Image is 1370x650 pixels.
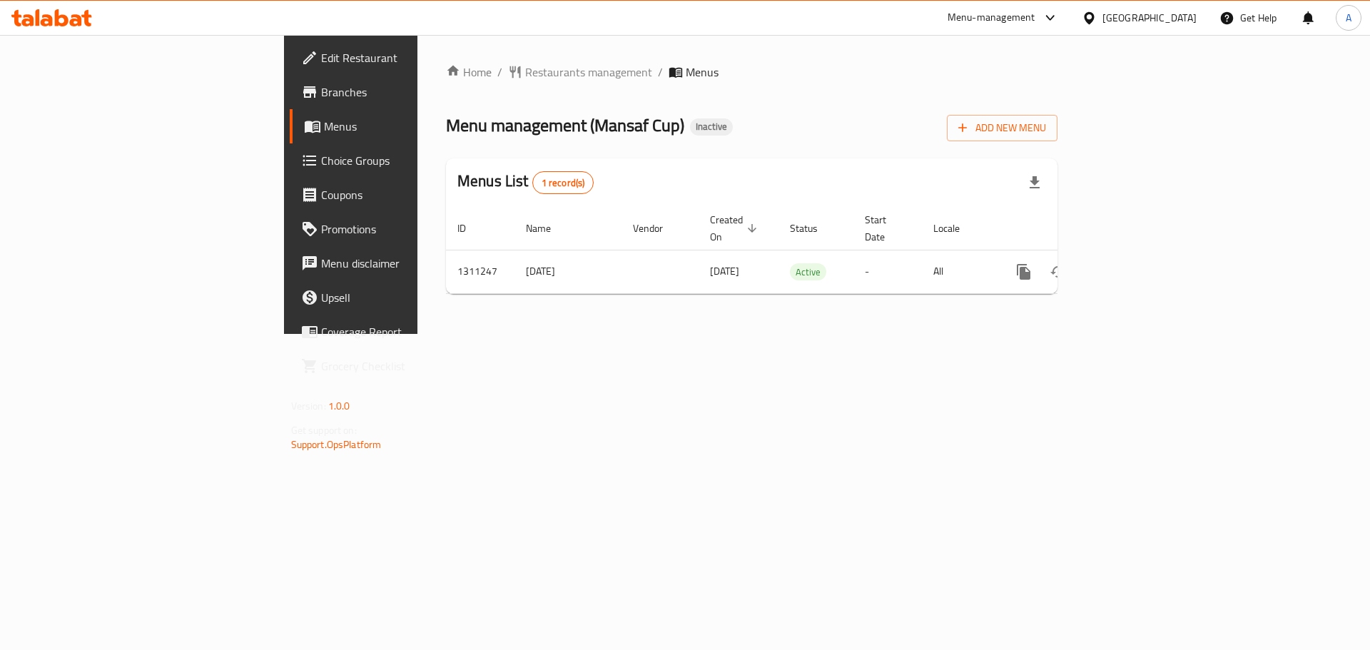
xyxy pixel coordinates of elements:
[290,75,513,109] a: Branches
[321,255,502,272] span: Menu disclaimer
[933,220,978,237] span: Locale
[291,397,326,415] span: Version:
[633,220,681,237] span: Vendor
[290,143,513,178] a: Choice Groups
[790,220,836,237] span: Status
[446,207,1155,294] table: enhanced table
[290,109,513,143] a: Menus
[290,349,513,383] a: Grocery Checklist
[328,397,350,415] span: 1.0.0
[446,64,1057,81] nav: breadcrumb
[1007,255,1041,289] button: more
[321,152,502,169] span: Choice Groups
[995,207,1155,250] th: Actions
[853,250,922,293] td: -
[532,171,594,194] div: Total records count
[457,171,594,194] h2: Menus List
[446,109,684,141] span: Menu management ( Mansaf Cup )
[290,212,513,246] a: Promotions
[291,435,382,454] a: Support.OpsPlatform
[457,220,484,237] span: ID
[321,289,502,306] span: Upsell
[710,262,739,280] span: [DATE]
[290,246,513,280] a: Menu disclaimer
[1102,10,1197,26] div: [GEOGRAPHIC_DATA]
[321,220,502,238] span: Promotions
[290,280,513,315] a: Upsell
[291,421,357,440] span: Get support on:
[290,41,513,75] a: Edit Restaurant
[526,220,569,237] span: Name
[290,178,513,212] a: Coupons
[947,115,1057,141] button: Add New Menu
[658,64,663,81] li: /
[533,176,594,190] span: 1 record(s)
[1018,166,1052,200] div: Export file
[690,118,733,136] div: Inactive
[865,211,905,245] span: Start Date
[525,64,652,81] span: Restaurants management
[321,323,502,340] span: Coverage Report
[514,250,621,293] td: [DATE]
[686,64,719,81] span: Menus
[948,9,1035,26] div: Menu-management
[321,83,502,101] span: Branches
[790,264,826,280] span: Active
[290,315,513,349] a: Coverage Report
[922,250,995,293] td: All
[690,121,733,133] span: Inactive
[1041,255,1075,289] button: Change Status
[710,211,761,245] span: Created On
[1346,10,1351,26] span: A
[790,263,826,280] div: Active
[324,118,502,135] span: Menus
[958,119,1046,137] span: Add New Menu
[508,64,652,81] a: Restaurants management
[321,186,502,203] span: Coupons
[321,49,502,66] span: Edit Restaurant
[321,357,502,375] span: Grocery Checklist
